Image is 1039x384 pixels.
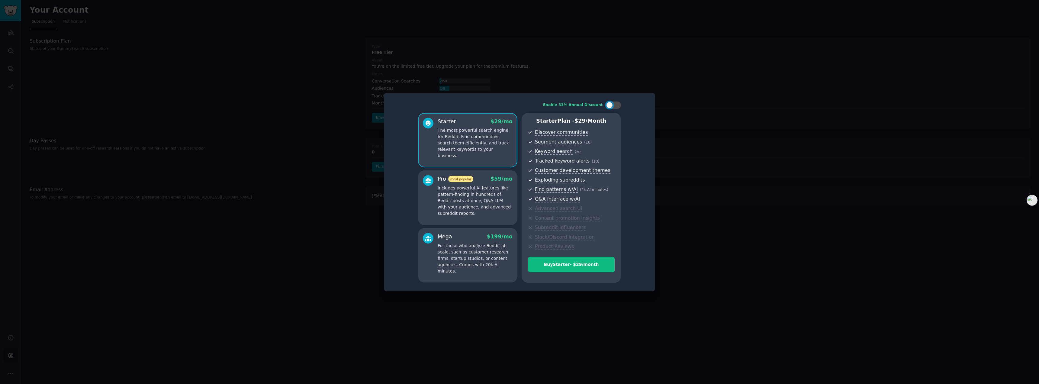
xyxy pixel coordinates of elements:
[491,118,513,124] span: $ 29 /mo
[535,139,582,145] span: Segment audiences
[535,205,582,212] span: Advanced search UI
[528,261,614,268] div: Buy Starter - $ 29 /month
[535,129,588,136] span: Discover communities
[438,127,513,159] p: The most powerful search engine for Reddit. Find communities, search them efficiently, and track ...
[575,150,581,154] span: ( ∞ )
[574,118,606,124] span: $ 29 /month
[543,102,603,108] div: Enable 33% Annual Discount
[491,176,513,182] span: $ 59 /mo
[487,234,513,240] span: $ 199 /mo
[580,188,608,192] span: ( 2k AI minutes )
[584,140,592,144] span: ( 10 )
[438,243,513,274] p: For those who analyze Reddit at scale, such as customer research firms, startup studios, or conte...
[535,177,585,183] span: Exploding subreddits
[535,215,600,221] span: Content promotion insights
[592,159,599,163] span: ( 10 )
[438,185,513,217] p: Includes powerful AI features like pattern-finding in hundreds of Reddit posts at once, Q&A LLM w...
[535,244,574,250] span: Product Reviews
[535,224,586,231] span: Subreddit influencers
[438,175,473,183] div: Pro
[535,158,590,164] span: Tracked keyword alerts
[535,196,580,202] span: Q&A interface w/AI
[528,257,615,272] button: BuyStarter- $29/month
[528,117,615,125] p: Starter Plan -
[438,233,452,240] div: Mega
[535,234,595,240] span: Slack/Discord integration
[448,176,474,182] span: most popular
[535,148,573,155] span: Keyword search
[535,167,610,174] span: Customer development themes
[535,186,578,193] span: Find patterns w/AI
[438,118,456,125] div: Starter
